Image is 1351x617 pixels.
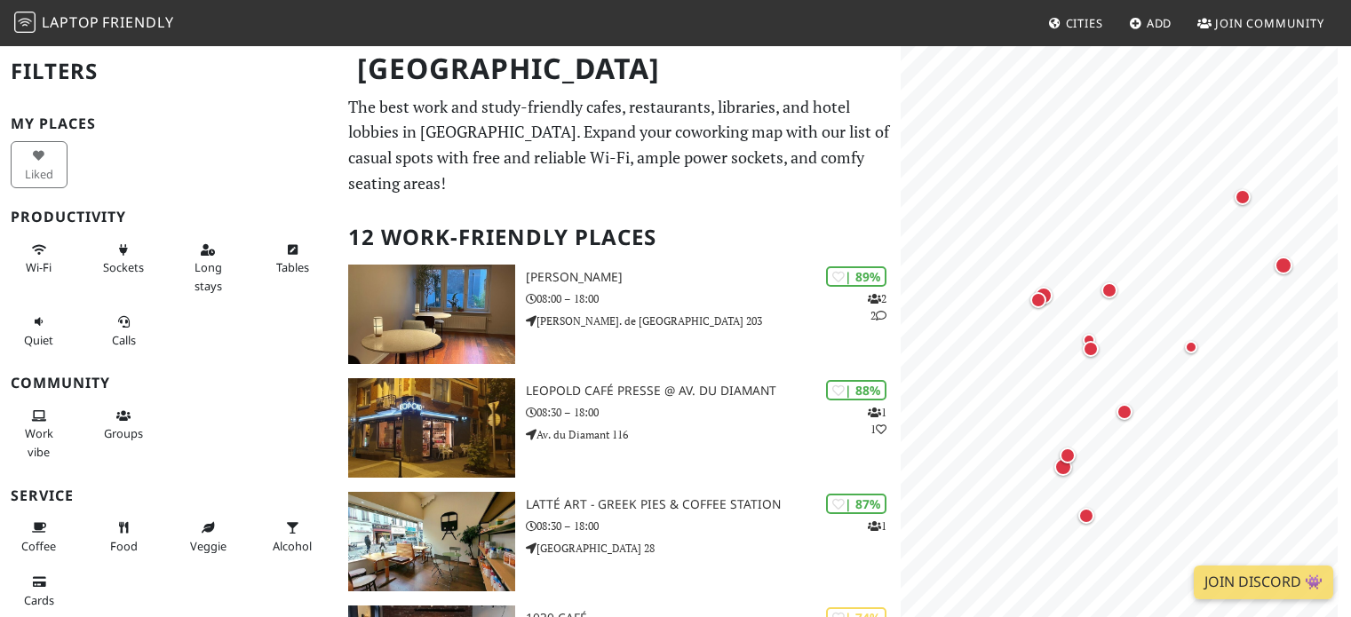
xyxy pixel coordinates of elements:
span: Join Community [1215,15,1324,31]
button: Groups [95,401,152,448]
p: 1 1 [868,404,886,438]
h1: [GEOGRAPHIC_DATA] [343,44,897,93]
img: Leopold Café Presse @ Av. du Diamant [348,378,514,478]
a: Latté Art - Greek Pies & Coffee Station | 87% 1 Latté Art - Greek Pies & Coffee Station 08:30 – 1... [338,492,901,591]
a: Add [1122,7,1180,39]
span: Friendly [102,12,173,32]
span: Food [110,538,138,554]
p: 08:30 – 18:00 [526,518,902,534]
h3: Leopold Café Presse @ Av. du Diamant [526,384,902,399]
span: Work-friendly tables [276,259,309,275]
button: Cards [11,567,68,614]
span: Veggie [190,538,226,554]
a: Join Community [1190,7,1331,39]
div: Map marker [1075,504,1098,527]
span: Long stays [195,259,222,293]
button: Calls [95,307,152,354]
span: Group tables [104,425,143,441]
span: Quiet [24,332,53,348]
p: The best work and study-friendly cafes, restaurants, libraries, and hotel lobbies in [GEOGRAPHIC_... [348,94,890,196]
span: People working [25,425,53,459]
button: Sockets [95,235,152,282]
div: Map marker [1051,455,1076,479]
p: 2 2 [868,290,886,324]
button: Veggie [179,513,236,560]
div: | 87% [826,494,886,514]
div: Map marker [1031,283,1056,308]
p: 08:30 – 18:00 [526,404,902,421]
a: Cities [1041,7,1110,39]
div: Map marker [1056,444,1079,467]
span: Laptop [42,12,99,32]
span: Video/audio calls [112,332,136,348]
img: Latté Art - Greek Pies & Coffee Station [348,492,514,591]
div: Map marker [1231,186,1254,209]
div: | 88% [826,380,886,400]
a: Jackie | 89% 22 [PERSON_NAME] 08:00 – 18:00 [PERSON_NAME]. de [GEOGRAPHIC_DATA] 203 [338,265,901,364]
button: Long stays [179,235,236,300]
div: Map marker [1098,279,1121,302]
h3: My Places [11,115,327,132]
h3: [PERSON_NAME] [526,270,902,285]
h2: 12 Work-Friendly Places [348,210,890,265]
h3: Productivity [11,209,327,225]
img: LaptopFriendly [14,12,36,33]
div: Map marker [1113,400,1136,423]
div: | 89% [826,266,886,287]
h3: Latté Art - Greek Pies & Coffee Station [526,497,902,512]
img: Jackie [348,265,514,364]
button: Work vibe [11,401,68,466]
h2: Filters [11,44,327,99]
h3: Service [11,487,327,504]
button: Wi-Fi [11,235,68,282]
div: Map marker [1180,336,1202,358]
button: Quiet [11,307,68,354]
span: Stable Wi-Fi [26,259,52,275]
div: Map marker [1079,337,1102,360]
button: Food [95,513,152,560]
span: Alcohol [273,538,312,554]
span: Add [1147,15,1172,31]
button: Tables [264,235,321,282]
p: Av. du Diamant 116 [526,426,902,443]
span: Coffee [21,538,56,554]
a: Join Discord 👾 [1194,566,1333,599]
div: Map marker [1271,253,1296,278]
span: Credit cards [24,592,54,608]
p: [PERSON_NAME]. de [GEOGRAPHIC_DATA] 203 [526,312,902,329]
div: Map marker [1078,329,1100,351]
p: 08:00 – 18:00 [526,290,902,307]
span: Cities [1066,15,1103,31]
span: Power sockets [103,259,144,275]
button: Coffee [11,513,68,560]
p: 1 [868,518,886,534]
div: Map marker [1027,289,1050,312]
button: Alcohol [264,513,321,560]
a: LaptopFriendly LaptopFriendly [14,8,174,39]
h3: Community [11,375,327,392]
a: Leopold Café Presse @ Av. du Diamant | 88% 11 Leopold Café Presse @ Av. du Diamant 08:30 – 18:00 ... [338,378,901,478]
p: [GEOGRAPHIC_DATA] 28 [526,540,902,557]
